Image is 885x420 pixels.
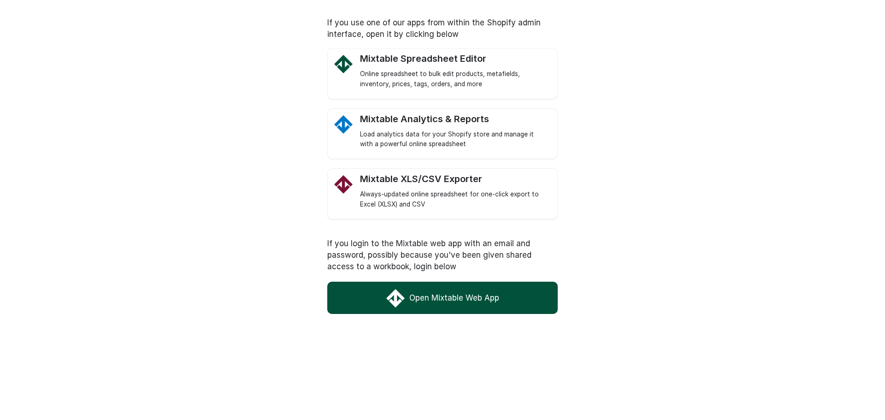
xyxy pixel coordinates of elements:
img: Mixtable Web App [386,289,405,308]
a: Mixtable Spreadsheet Editor Logo Mixtable Spreadsheet Editor Online spreadsheet to bulk edit prod... [360,53,548,89]
div: Always-updated online spreadsheet for one-click export to Excel (XLSX) and CSV [360,189,548,210]
img: Mixtable Excel and CSV Exporter app Logo [334,175,353,194]
div: Online spreadsheet to bulk edit products, metafields, inventory, prices, tags, orders, and more [360,69,548,89]
div: Load analytics data for your Shopify store and manage it with a powerful online spreadsheet [360,130,548,150]
a: Mixtable Excel and CSV Exporter app Logo Mixtable XLS/CSV Exporter Always-updated online spreadsh... [360,173,548,210]
img: Mixtable Spreadsheet Editor Logo [334,55,353,73]
div: Mixtable Analytics & Reports [360,113,548,125]
a: Mixtable Analytics Mixtable Analytics & Reports Load analytics data for your Shopify store and ma... [360,113,548,150]
p: If you use one of our apps from within the Shopify admin interface, open it by clicking below [327,17,558,40]
div: Mixtable XLS/CSV Exporter [360,173,548,185]
p: If you login to the Mixtable web app with an email and password, possibly because you've been giv... [327,238,558,272]
div: Mixtable Spreadsheet Editor [360,53,548,65]
img: Mixtable Analytics [334,115,353,134]
a: Open Mixtable Web App [327,282,558,314]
